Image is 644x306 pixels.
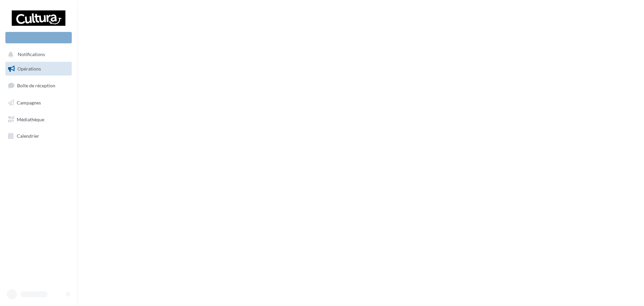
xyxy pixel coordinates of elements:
a: Opérations [4,62,73,76]
a: Médiathèque [4,113,73,127]
span: Médiathèque [17,116,44,122]
a: Campagnes [4,96,73,110]
a: Calendrier [4,129,73,143]
span: Boîte de réception [17,83,55,88]
span: Campagnes [17,100,41,105]
span: Calendrier [17,133,39,139]
div: Nouvelle campagne [5,32,72,43]
a: Boîte de réception [4,78,73,93]
span: Notifications [18,52,45,57]
span: Opérations [17,66,41,72]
